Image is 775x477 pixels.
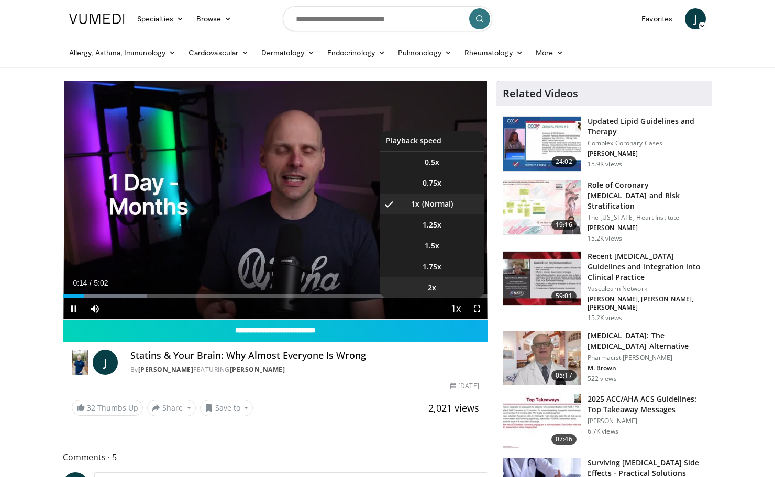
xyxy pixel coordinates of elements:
[551,291,577,301] span: 59:01
[130,350,479,361] h4: Statins & Your Brain: Why Almost Everyone Is Wrong
[588,116,705,137] h3: Updated Lipid Guidelines and Therapy
[503,394,581,449] img: 369ac253-1227-4c00-b4e1-6e957fd240a8.150x105_q85_crop-smart_upscale.jpg
[87,403,95,413] span: 32
[72,350,88,375] img: Dr. Jordan Rennicke
[588,374,617,383] p: 522 views
[588,394,705,415] h3: 2025 ACC/AHA ACS Guidelines: Top Takeaway Messages
[588,213,705,222] p: The [US_STATE] Heart Institute
[283,6,492,31] input: Search topics, interventions
[63,450,488,464] span: Comments 5
[138,365,194,374] a: [PERSON_NAME]
[72,400,143,416] a: 32 Thumbs Up
[503,331,705,386] a: 05:17 [MEDICAL_DATA]: The [MEDICAL_DATA] Alternative Pharmacist [PERSON_NAME] M. Brown 522 views
[450,381,479,391] div: [DATE]
[588,150,705,158] p: [PERSON_NAME]
[90,279,92,287] span: /
[551,434,577,445] span: 07:46
[147,400,196,416] button: Share
[190,8,238,29] a: Browse
[94,279,108,287] span: 5:02
[411,199,419,209] span: 1x
[230,365,285,374] a: [PERSON_NAME]
[588,285,705,293] p: Vasculearn Network
[392,42,458,63] a: Pulmonology
[84,298,105,319] button: Mute
[63,294,488,298] div: Progress Bar
[182,42,255,63] a: Cardiovascular
[551,220,577,230] span: 19:16
[255,42,321,63] a: Dermatology
[425,157,439,167] span: 0.5x
[93,350,118,375] a: J
[73,279,87,287] span: 0:14
[458,42,529,63] a: Rheumatology
[588,180,705,211] h3: Role of Coronary [MEDICAL_DATA] and Risk Stratification
[503,252,581,306] img: 87825f19-cf4c-4b91-bba1-ce218758c6bb.150x105_q85_crop-smart_upscale.jpg
[428,282,436,293] span: 2x
[428,402,479,414] span: 2,021 views
[551,370,577,381] span: 05:17
[588,417,705,425] p: [PERSON_NAME]
[529,42,570,63] a: More
[503,116,705,172] a: 24:02 Updated Lipid Guidelines and Therapy Complex Coronary Cases [PERSON_NAME] 15.9K views
[446,298,467,319] button: Playback Rate
[588,364,705,372] p: M. Brown
[635,8,679,29] a: Favorites
[588,224,705,232] p: [PERSON_NAME]
[588,427,618,436] p: 6.7K views
[588,251,705,282] h3: Recent [MEDICAL_DATA] Guidelines and Integration into Clinical Practice
[63,81,488,320] video-js: Video Player
[63,42,182,63] a: Allergy, Asthma, Immunology
[503,394,705,449] a: 07:46 2025 ACC/AHA ACS Guidelines: Top Takeaway Messages [PERSON_NAME] 6.7K views
[467,298,488,319] button: Fullscreen
[685,8,706,29] a: J
[588,331,705,351] h3: [MEDICAL_DATA]: The [MEDICAL_DATA] Alternative
[503,117,581,171] img: 77f671eb-9394-4acc-bc78-a9f077f94e00.150x105_q85_crop-smart_upscale.jpg
[423,178,441,188] span: 0.75x
[425,241,439,251] span: 1.5x
[588,234,622,243] p: 15.2K views
[588,160,622,168] p: 15.9K views
[588,295,705,312] p: [PERSON_NAME], [PERSON_NAME], [PERSON_NAME]
[200,400,253,416] button: Save to
[131,8,190,29] a: Specialties
[503,87,578,100] h4: Related Videos
[503,180,705,243] a: 19:16 Role of Coronary [MEDICAL_DATA] and Risk Stratification The [US_STATE] Heart Institute [PER...
[503,331,581,385] img: ce9609b9-a9bf-4b08-84dd-8eeb8ab29fc6.150x105_q85_crop-smart_upscale.jpg
[588,139,705,147] p: Complex Coronary Cases
[503,180,581,235] img: 1efa8c99-7b8a-4ab5-a569-1c219ae7bd2c.150x105_q85_crop-smart_upscale.jpg
[588,314,622,322] p: 15.2K views
[63,298,84,319] button: Pause
[503,251,705,322] a: 59:01 Recent [MEDICAL_DATA] Guidelines and Integration into Clinical Practice Vasculearn Network ...
[588,354,705,362] p: Pharmacist [PERSON_NAME]
[69,14,125,24] img: VuMedi Logo
[423,262,441,272] span: 1.75x
[130,365,479,374] div: By FEATURING
[551,156,577,167] span: 24:02
[321,42,392,63] a: Endocrinology
[423,220,441,230] span: 1.25x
